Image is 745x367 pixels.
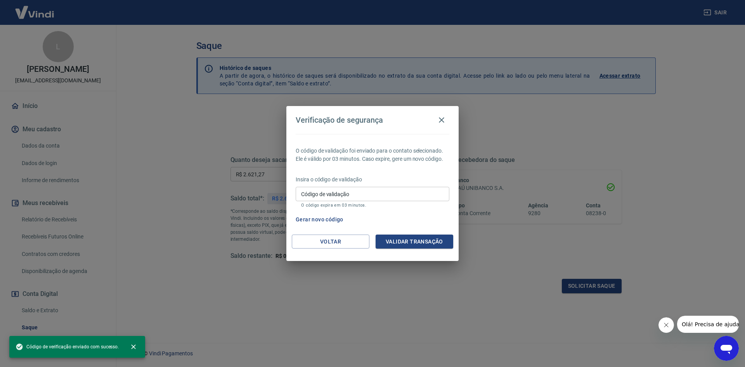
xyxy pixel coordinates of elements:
h4: Verificação de segurança [296,115,383,125]
button: Voltar [292,235,369,249]
button: close [125,338,142,355]
span: Olá! Precisa de ajuda? [5,5,65,12]
span: Código de verificação enviado com sucesso. [16,343,119,351]
button: Gerar novo código [293,212,347,227]
iframe: Botão para abrir a janela de mensagens [714,336,739,361]
p: Insira o código de validação [296,176,449,184]
iframe: Mensagem da empresa [677,316,739,333]
button: Validar transação [376,235,453,249]
p: O código expira em 03 minutos. [301,203,444,208]
iframe: Fechar mensagem [658,317,674,333]
p: O código de validação foi enviado para o contato selecionado. Ele é válido por 03 minutos. Caso e... [296,147,449,163]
